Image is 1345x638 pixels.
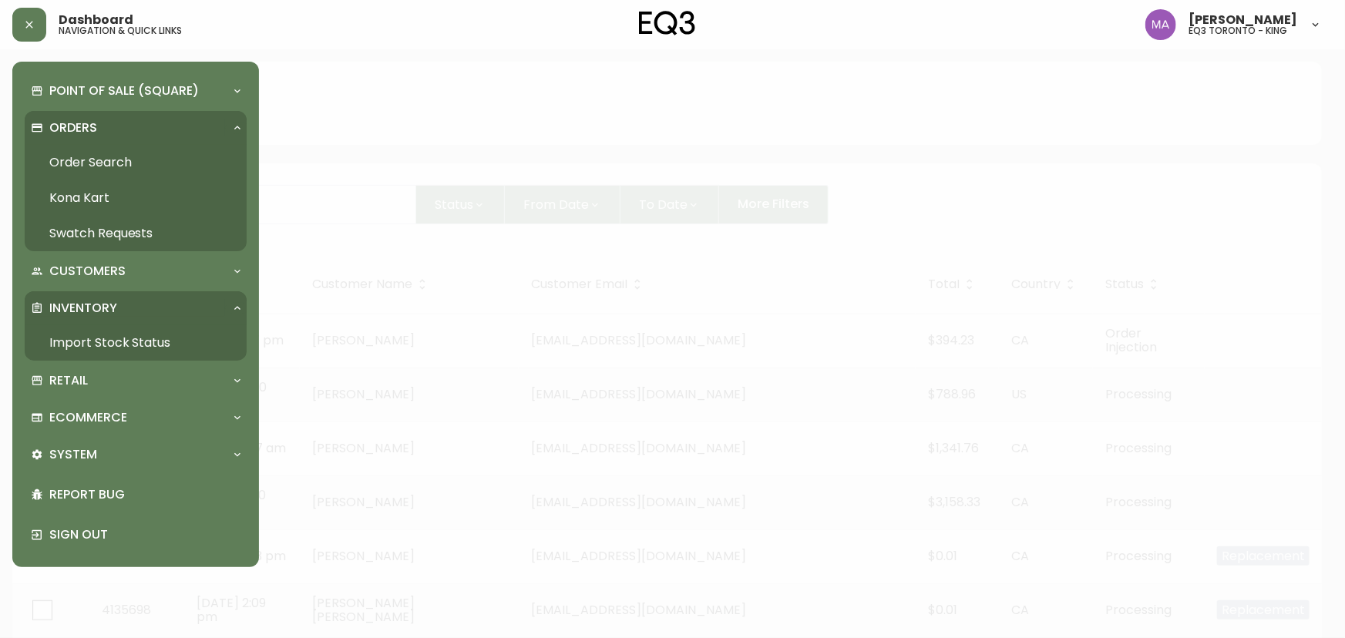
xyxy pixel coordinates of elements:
[25,74,247,108] div: Point of Sale (Square)
[25,401,247,435] div: Ecommerce
[49,526,240,543] p: Sign Out
[49,300,117,317] p: Inventory
[25,291,247,325] div: Inventory
[25,438,247,472] div: System
[25,180,247,216] a: Kona Kart
[25,216,247,251] a: Swatch Requests
[49,263,126,280] p: Customers
[25,325,247,361] a: Import Stock Status
[25,254,247,288] div: Customers
[49,119,97,136] p: Orders
[49,446,97,463] p: System
[1189,14,1297,26] span: [PERSON_NAME]
[59,26,182,35] h5: navigation & quick links
[49,486,240,503] p: Report Bug
[1189,26,1287,35] h5: eq3 toronto - king
[1145,9,1176,40] img: 4f0989f25cbf85e7eb2537583095d61e
[25,111,247,145] div: Orders
[25,145,247,180] a: Order Search
[49,372,88,389] p: Retail
[49,82,199,99] p: Point of Sale (Square)
[49,409,127,426] p: Ecommerce
[25,515,247,555] div: Sign Out
[59,14,133,26] span: Dashboard
[639,11,696,35] img: logo
[25,475,247,515] div: Report Bug
[25,364,247,398] div: Retail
